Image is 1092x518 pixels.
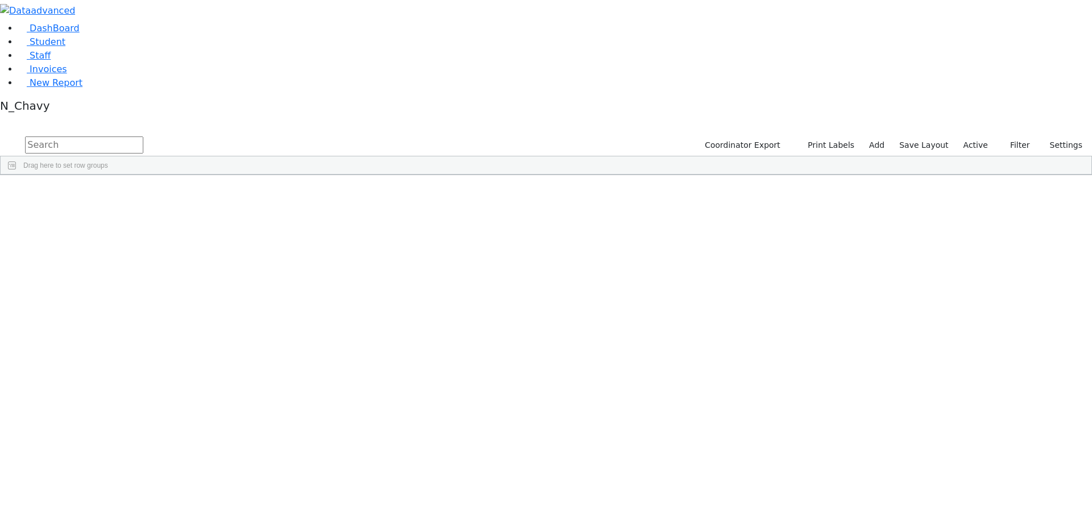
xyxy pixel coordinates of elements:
label: Active [958,136,993,154]
a: Student [18,36,65,47]
button: Save Layout [894,136,953,154]
button: Coordinator Export [697,136,785,154]
span: Invoices [30,64,67,74]
a: New Report [18,77,82,88]
span: Staff [30,50,51,61]
button: Settings [1035,136,1087,154]
span: Drag here to set row groups [23,161,108,169]
span: DashBoard [30,23,80,34]
a: Invoices [18,64,67,74]
a: Staff [18,50,51,61]
input: Search [25,136,143,154]
span: New Report [30,77,82,88]
a: DashBoard [18,23,80,34]
a: Add [864,136,890,154]
span: Student [30,36,65,47]
button: Filter [995,136,1035,154]
button: Print Labels [795,136,859,154]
